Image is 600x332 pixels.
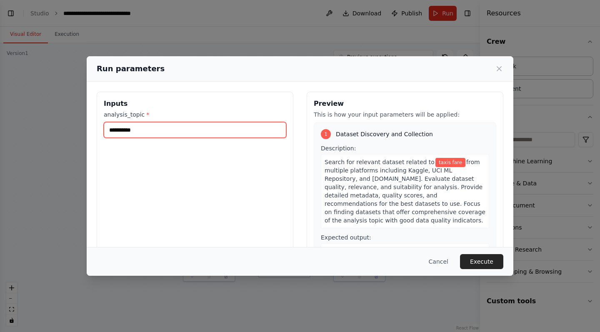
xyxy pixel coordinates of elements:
button: Cancel [422,254,455,269]
label: analysis_topic [104,110,286,119]
div: 1 [321,129,331,139]
h3: Preview [314,99,496,109]
p: This is how your input parameters will be applied: [314,110,496,119]
h3: Inputs [104,99,286,109]
span: Search for relevant dataset related to [325,159,435,165]
span: Expected output: [321,234,371,241]
span: Dataset Discovery and Collection [336,130,433,138]
span: Description: [321,145,356,152]
button: Execute [460,254,503,269]
span: Variable: analysis_topic [435,158,465,167]
h2: Run parameters [97,63,165,75]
